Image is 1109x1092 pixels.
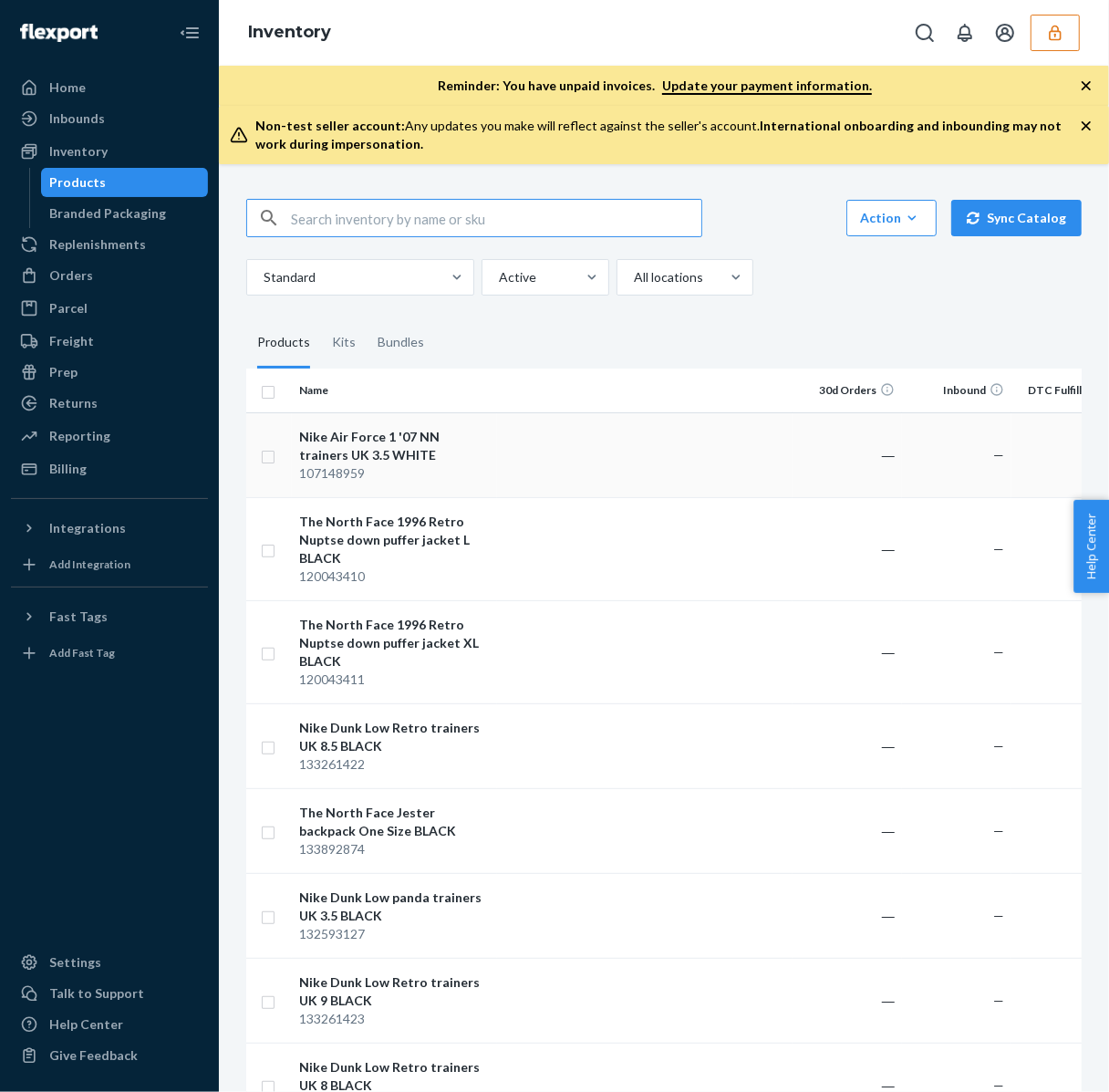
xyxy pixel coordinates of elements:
div: Reporting [49,427,110,445]
div: Branded Packaging [50,204,167,223]
a: Settings [11,948,208,977]
div: Freight [49,332,94,350]
button: Sync Catalog [951,200,1082,236]
button: Talk to Support [11,979,208,1008]
a: Products [41,168,209,197]
a: Parcel [11,294,208,323]
input: All locations [632,268,634,286]
button: Open Search Box [907,15,943,51]
th: Name [292,369,497,412]
button: Integrations [11,514,208,543]
div: Products [257,317,310,369]
div: Any updates you make will reflect against the seller's account. [255,117,1080,153]
div: 132593127 [299,925,490,943]
button: Fast Tags [11,602,208,631]
div: Kits [332,317,356,369]
div: Talk to Support [49,984,144,1003]
div: Products [50,173,107,192]
th: 30d Orders [793,369,902,412]
span: — [993,738,1004,754]
div: Prep [49,363,78,381]
button: Help Center [1073,500,1109,593]
a: Returns [11,389,208,418]
div: Action [860,209,923,227]
span: — [993,993,1004,1008]
div: The North Face 1996 Retro Nuptse down puffer jacket XL BLACK [299,616,490,671]
div: 133261422 [299,755,490,774]
button: Open account menu [987,15,1023,51]
div: Integrations [49,519,126,537]
a: Branded Packaging [41,199,209,228]
div: Returns [49,394,98,412]
a: Replenishments [11,230,208,259]
a: Inventory [11,137,208,166]
div: 107148959 [299,464,490,483]
button: Action [846,200,937,236]
td: ― [793,497,902,600]
div: 120043410 [299,567,490,586]
a: Orders [11,261,208,290]
div: The North Face Jester backpack One Size BLACK [299,804,490,840]
input: Standard [262,268,264,286]
div: Settings [49,953,101,972]
a: Update your payment information. [662,78,872,95]
div: Add Integration [49,556,130,572]
div: Orders [49,266,93,285]
div: Inventory [49,142,108,161]
div: Give Feedback [49,1046,138,1065]
div: Nike Dunk Low Retro trainers UK 8.5 BLACK [299,719,490,755]
span: — [993,541,1004,556]
a: Freight [11,327,208,356]
div: Billing [49,460,87,478]
input: Active [497,268,499,286]
a: Billing [11,454,208,484]
input: Search inventory by name or sku [291,200,701,236]
p: Reminder: You have unpaid invoices. [438,77,872,95]
div: Inbounds [49,109,105,128]
div: Parcel [49,299,88,317]
a: Inventory [248,22,331,42]
a: Reporting [11,421,208,451]
span: — [993,644,1004,660]
td: ― [793,873,902,958]
button: Give Feedback [11,1041,208,1070]
a: Inbounds [11,104,208,133]
div: Nike Air Force 1 '07 NN trainers UK 3.5 WHITE [299,428,490,464]
a: Home [11,73,208,102]
div: Home [49,78,86,97]
div: Bundles [378,317,424,369]
span: — [993,908,1004,923]
a: Add Integration [11,550,208,579]
div: Fast Tags [49,608,108,626]
div: Nike Dunk Low panda trainers UK 3.5 BLACK [299,889,490,925]
button: Open notifications [947,15,983,51]
img: Flexport logo [20,24,98,42]
a: Prep [11,358,208,387]
span: Support [38,13,104,29]
td: ― [793,412,902,497]
div: 120043411 [299,671,490,689]
div: 133892874 [299,840,490,858]
span: — [993,447,1004,463]
td: ― [793,600,902,703]
a: Add Fast Tag [11,639,208,668]
span: Non-test seller account: [255,118,405,133]
div: Add Fast Tag [49,645,115,660]
td: ― [793,788,902,873]
div: 133261423 [299,1010,490,1028]
span: — [993,823,1004,838]
div: Nike Dunk Low Retro trainers UK 9 BLACK [299,973,490,1010]
a: Help Center [11,1010,208,1039]
th: Inbound [902,369,1011,412]
button: Close Navigation [171,15,208,51]
div: Help Center [49,1015,123,1034]
div: Replenishments [49,235,146,254]
td: ― [793,703,902,788]
td: ― [793,958,902,1043]
div: The North Face 1996 Retro Nuptse down puffer jacket L BLACK [299,513,490,567]
ol: breadcrumbs [233,6,346,59]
